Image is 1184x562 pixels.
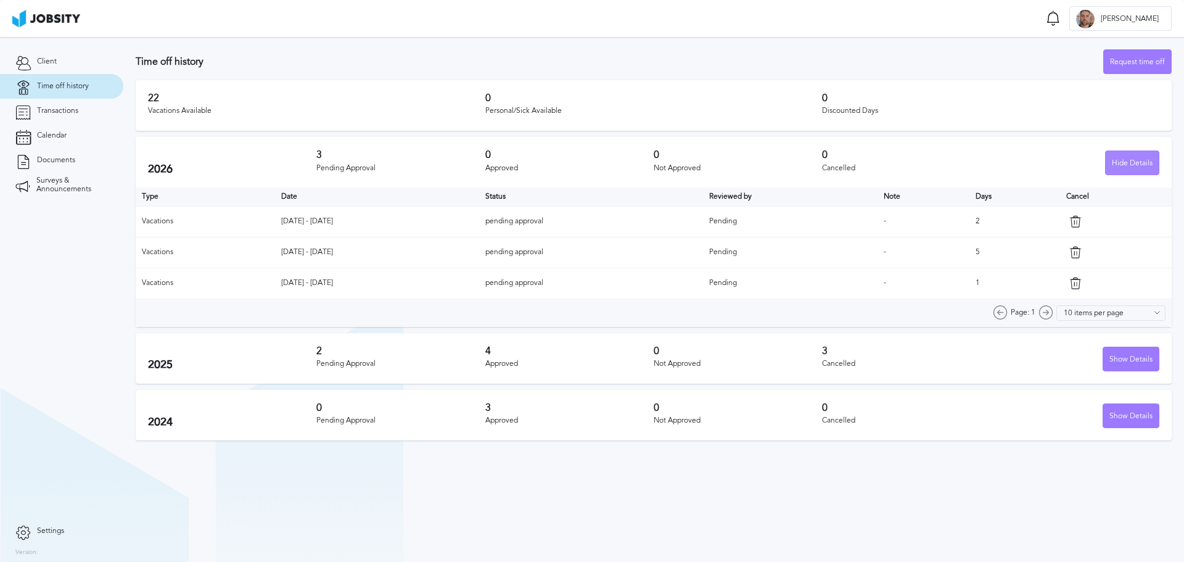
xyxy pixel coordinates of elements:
[316,416,485,425] div: Pending Approval
[37,57,57,66] span: Client
[485,360,654,368] div: Approved
[316,164,485,173] div: Pending Approval
[822,164,990,173] div: Cancelled
[1011,308,1035,317] span: Page: 1
[1103,404,1159,429] div: Show Details
[12,10,80,27] img: ab4bad089aa723f57921c736e9817d99.png
[884,217,886,225] span: -
[654,149,822,160] h3: 0
[654,402,822,413] h3: 0
[15,549,38,556] label: Version:
[822,93,1159,104] h3: 0
[485,416,654,425] div: Approved
[654,164,822,173] div: Not Approved
[822,149,990,160] h3: 0
[884,278,886,287] span: -
[1103,49,1172,74] button: Request time off
[822,416,990,425] div: Cancelled
[148,163,316,176] h2: 2026
[1105,151,1159,175] button: Hide Details
[136,206,275,237] td: Vacations
[275,188,479,206] th: Toggle SortBy
[479,206,703,237] td: pending approval
[1103,403,1159,428] button: Show Details
[485,149,654,160] h3: 0
[485,107,823,115] div: Personal/Sick Available
[275,268,479,299] td: [DATE] - [DATE]
[148,358,316,371] h2: 2025
[316,402,485,413] h3: 0
[709,217,737,225] span: Pending
[822,402,990,413] h3: 0
[37,82,89,91] span: Time off history
[36,176,108,194] span: Surveys & Announcements
[136,237,275,268] td: Vacations
[136,188,275,206] th: Type
[479,268,703,299] td: pending approval
[1106,151,1159,176] div: Hide Details
[1076,10,1095,28] div: A
[878,188,970,206] th: Toggle SortBy
[709,278,737,287] span: Pending
[969,237,1059,268] td: 5
[654,345,822,357] h3: 0
[479,188,703,206] th: Toggle SortBy
[136,56,1103,67] h3: Time off history
[654,416,822,425] div: Not Approved
[1095,15,1165,23] span: [PERSON_NAME]
[316,345,485,357] h3: 2
[822,360,990,368] div: Cancelled
[884,247,886,256] span: -
[37,131,67,140] span: Calendar
[709,247,737,256] span: Pending
[136,268,275,299] td: Vacations
[969,206,1059,237] td: 2
[703,188,878,206] th: Toggle SortBy
[316,149,485,160] h3: 3
[654,360,822,368] div: Not Approved
[148,107,485,115] div: Vacations Available
[822,107,1159,115] div: Discounted Days
[275,206,479,237] td: [DATE] - [DATE]
[479,237,703,268] td: pending approval
[485,345,654,357] h3: 4
[822,345,990,357] h3: 3
[37,527,64,535] span: Settings
[37,156,75,165] span: Documents
[1103,347,1159,371] button: Show Details
[148,416,316,429] h2: 2024
[37,107,78,115] span: Transactions
[316,360,485,368] div: Pending Approval
[485,93,823,104] h3: 0
[969,268,1059,299] td: 1
[1069,6,1172,31] button: A[PERSON_NAME]
[485,402,654,413] h3: 3
[1103,347,1159,372] div: Show Details
[275,237,479,268] td: [DATE] - [DATE]
[969,188,1059,206] th: Days
[148,93,485,104] h3: 22
[1104,50,1171,75] div: Request time off
[485,164,654,173] div: Approved
[1060,188,1172,206] th: Cancel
